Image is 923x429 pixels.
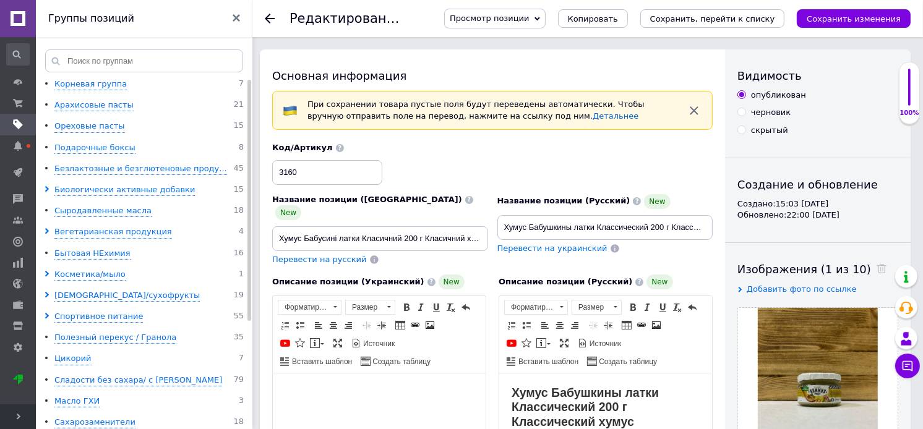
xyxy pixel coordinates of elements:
[54,396,100,407] div: Масло ГХИ
[751,107,791,118] div: черновик
[272,226,488,251] input: Например, H&M женское платье зеленое 38 размер вечернее макси с блестками
[553,318,567,332] a: По центру
[737,198,898,210] div: Создано: 15:03 [DATE]
[239,353,244,365] span: 7
[414,300,428,314] a: Курсив (Ctrl+I)
[534,336,552,350] a: Вставить сообщение
[54,226,172,238] div: Вегетарианская продукция
[233,121,244,132] span: 15
[450,14,529,23] span: Просмотр позиции
[393,318,407,332] a: Таблица
[233,311,244,323] span: 55
[54,375,222,386] div: Сладости без сахара/ с [PERSON_NAME]
[504,300,568,315] a: Форматирование
[54,417,135,428] div: Сахарозаменители
[737,68,898,83] div: Видимость
[54,248,131,260] div: Бытовая НЕхимия
[517,357,578,367] span: Вставить шаблон
[341,318,355,332] a: По правому краю
[275,205,301,220] span: New
[650,14,775,23] i: Сохранить, перейти к списку
[278,354,354,368] a: Вставить шаблон
[444,300,458,314] a: Убрать форматирование
[331,336,345,350] a: Развернуть
[499,277,632,286] span: Описание позиции (Русский)
[97,135,191,144] strong: натуральным составом
[233,417,244,428] span: 18
[272,68,713,83] div: Основная информация
[408,318,422,332] a: Вставить/Редактировать ссылку (Ctrl+L)
[54,269,126,281] div: Косметика/мыло
[747,284,857,294] span: Добавить фото по ссылке
[54,121,125,132] div: Ореховые пасты
[12,12,182,84] strong: Хумус Бабушкины латки Классический 200 г Классический хумус Натуральный хумус в банке Веганский х...
[278,336,292,350] a: Добавить видео с YouTube
[233,290,244,302] span: 19
[375,318,389,332] a: Увеличить отступ
[439,274,465,289] span: New
[797,9,911,28] button: Сохранить изменения
[307,100,645,121] span: При сохранении товара пустые поля будут переведены автоматически. Чтобы вручную отправить поле на...
[568,318,582,332] a: По правому краю
[293,318,307,332] a: Вставить / удалить маркированный список
[641,300,655,314] a: Курсив (Ctrl+I)
[429,300,443,314] a: Подчеркнутый (Ctrl+U)
[538,318,552,332] a: По левому краю
[640,9,785,28] button: Сохранить, перейти к списку
[233,163,244,175] span: 45
[293,336,307,350] a: Вставить иконку
[620,318,633,332] a: Таблица
[54,353,92,365] div: Цикорий
[497,196,630,205] span: Название позиции (Русский)
[671,300,684,314] a: Убрать форматирование
[572,300,622,315] a: Размер
[585,354,659,368] a: Создать таблицу
[239,396,244,407] span: 3
[272,195,462,204] span: Название позиции ([GEOGRAPHIC_DATA])
[272,143,333,152] span: Код/Артикул
[572,300,609,314] span: Размер
[505,300,556,314] span: Форматирование
[656,300,669,314] a: Подчеркнутый (Ctrl+U)
[239,226,244,238] span: 4
[359,354,432,368] a: Создать таблицу
[12,96,94,105] strong: Хумус классический
[233,205,244,217] span: 18
[283,103,298,118] img: :flag-ua:
[345,300,395,315] a: Размер
[239,269,244,281] span: 1
[497,215,713,240] input: Например, H&M женское платье зеленое 38 размер вечернее макси с блестками
[650,318,663,332] a: Изображение
[568,14,618,23] span: Копировать
[278,318,292,332] a: Вставить / удалить нумерованный список
[895,354,920,378] button: Чат с покупателем
[685,300,699,314] a: Отменить (Ctrl+Z)
[751,90,806,101] div: опубликован
[308,336,326,350] a: Вставить сообщение
[751,125,788,136] div: скрытый
[233,375,244,386] span: 79
[54,205,152,217] div: Сыродавленные масла
[807,14,901,23] i: Сохранить изменения
[233,100,244,111] span: 21
[459,300,473,314] a: Отменить (Ctrl+Z)
[278,300,341,315] a: Форматирование
[350,336,397,350] a: Источник
[54,79,127,90] div: Корневая группа
[576,336,623,350] a: Источник
[371,357,431,367] span: Создать таблицу
[737,177,898,192] div: Создание и обновление
[327,318,340,332] a: По центру
[54,290,200,302] div: [DEMOGRAPHIC_DATA]/сухофрукты
[899,62,920,124] div: 100% Качество заполнения
[312,318,325,332] a: По левому краю
[272,277,424,286] span: Описание позиции (Украинский)
[239,142,244,154] span: 8
[265,14,275,23] div: Вернуться назад
[239,79,244,90] span: 7
[626,300,640,314] a: Полужирный (Ctrl+B)
[588,339,621,349] span: Источник
[558,9,628,28] button: Копировать
[233,184,244,196] span: 15
[54,100,134,111] div: Арахисовые пасты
